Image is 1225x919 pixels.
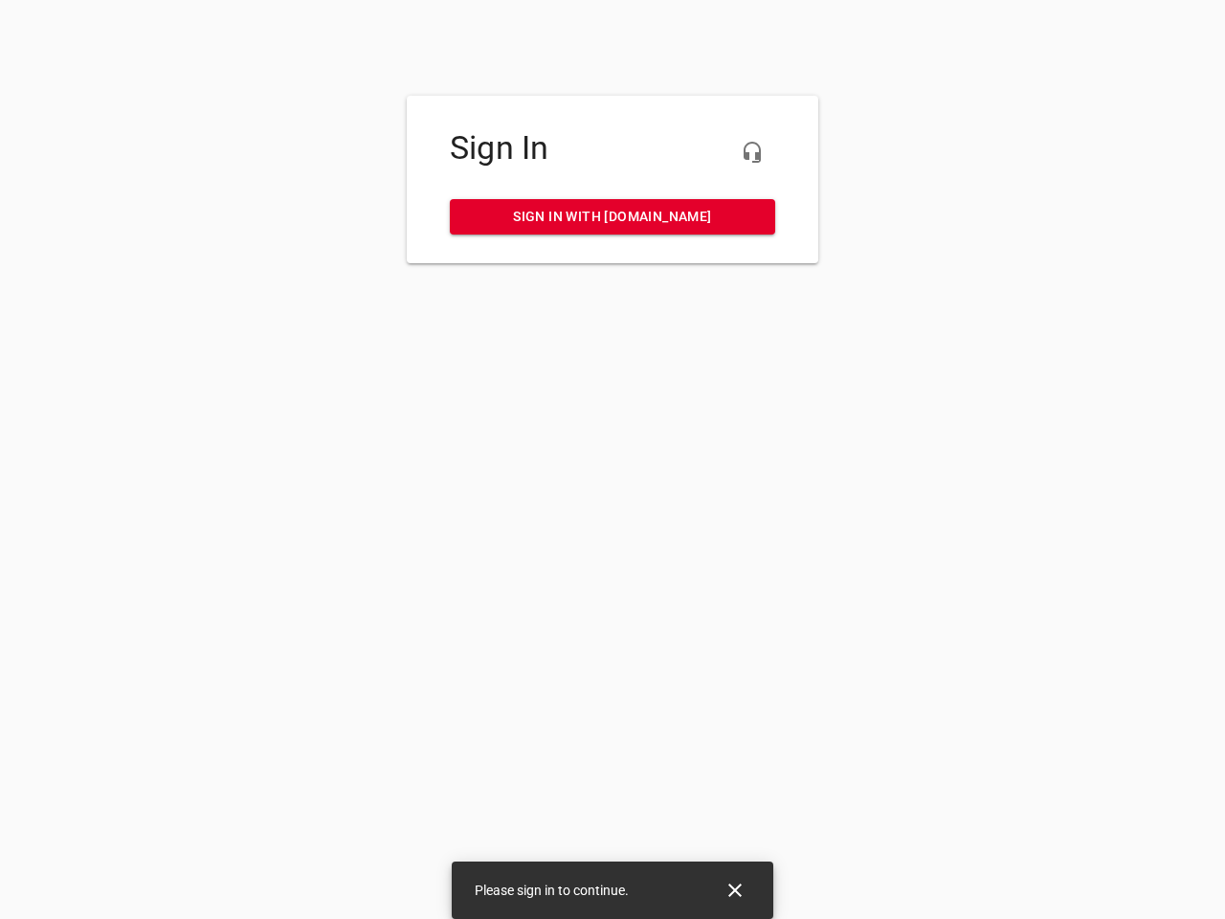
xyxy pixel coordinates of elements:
[475,883,629,898] span: Please sign in to continue.
[465,205,760,229] span: Sign in with [DOMAIN_NAME]
[450,199,775,235] a: Sign in with [DOMAIN_NAME]
[712,867,758,913] button: Close
[729,129,775,175] button: Live Chat
[450,129,775,168] h4: Sign In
